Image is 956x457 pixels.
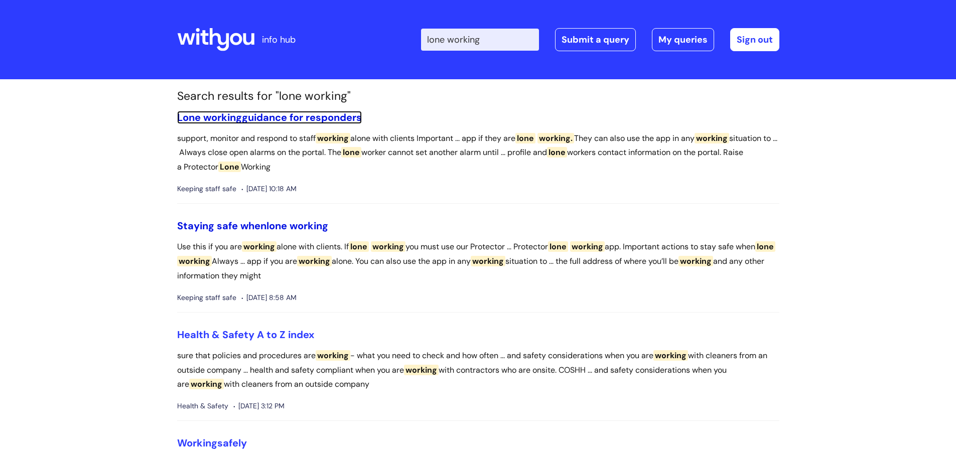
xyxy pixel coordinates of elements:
[177,183,236,195] span: Keeping staff safe
[349,241,369,252] span: lone
[555,28,636,51] a: Submit a query
[297,256,332,266] span: working
[177,291,236,304] span: Keeping staff safe
[316,350,350,361] span: working
[695,133,729,143] span: working
[233,400,285,412] span: [DATE] 3:12 PM
[548,241,568,252] span: lone
[653,350,688,361] span: working
[755,241,775,252] span: lone
[177,131,779,175] p: support, monitor and respond to staff alone with clients Important ... app if they are They can a...
[177,328,314,341] a: Health & Safety A to Z index
[177,256,212,266] span: working
[177,436,247,449] a: Workingsafely
[421,28,779,51] div: | -
[177,436,217,449] span: Working
[177,240,779,283] p: Use this if you are alone with clients. If you must use our Protector ... Protector app. Importan...
[177,111,201,124] span: Lone
[177,349,779,392] p: sure that policies and procedures are - what you need to check and how often ... and safety consi...
[177,400,228,412] span: Health & Safety
[189,379,224,389] span: working
[652,28,714,51] a: My queries
[203,111,242,124] span: working
[730,28,779,51] a: Sign out
[177,89,779,103] h1: Search results for "lone working"
[241,291,297,304] span: [DATE] 8:58 AM
[316,133,350,143] span: working
[471,256,505,266] span: working
[218,162,241,172] span: Lone
[290,219,328,232] span: working
[371,241,405,252] span: working
[547,147,567,158] span: lone
[537,133,574,143] span: working.
[177,219,328,232] a: Staying safe whenlone working
[266,219,287,232] span: lone
[570,241,605,252] span: working
[678,256,713,266] span: working
[341,147,361,158] span: lone
[242,241,277,252] span: working
[404,365,439,375] span: working
[421,29,539,51] input: Search
[241,183,297,195] span: [DATE] 10:18 AM
[515,133,535,143] span: lone
[177,111,362,124] a: Lone workingguidance for responders
[262,32,296,48] p: info hub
